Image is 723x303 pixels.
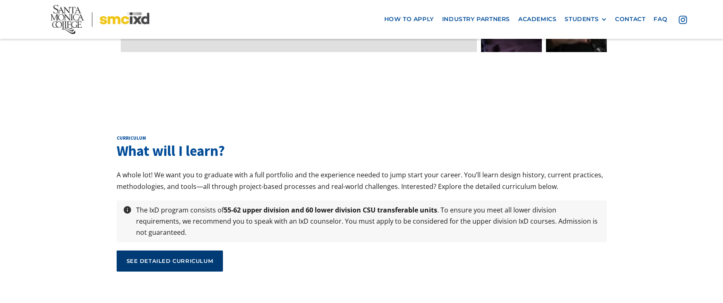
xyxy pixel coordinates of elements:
a: how to apply [380,12,438,27]
a: industry partners [438,12,514,27]
a: see detailed curriculum [117,251,223,271]
a: faq [649,12,671,27]
p: The IxD program consists of . To ensure you meet all lower division requirements, we recommend yo... [132,205,605,239]
strong: 55-62 upper division and 60 lower division CSU transferable units [224,205,437,215]
a: Academics [514,12,560,27]
div: STUDENTS [565,16,607,23]
div: STUDENTS [565,16,599,23]
h3: What will I learn? [117,141,607,161]
h2: curriculum [117,135,607,141]
div: see detailed curriculum [127,257,213,265]
img: icon - instagram [679,15,687,24]
img: Santa Monica College - SMC IxD logo [50,5,149,34]
a: contact [611,12,649,27]
p: A whole lot! We want you to graduate with a full portfolio and the experience needed to jump star... [117,169,607,192]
